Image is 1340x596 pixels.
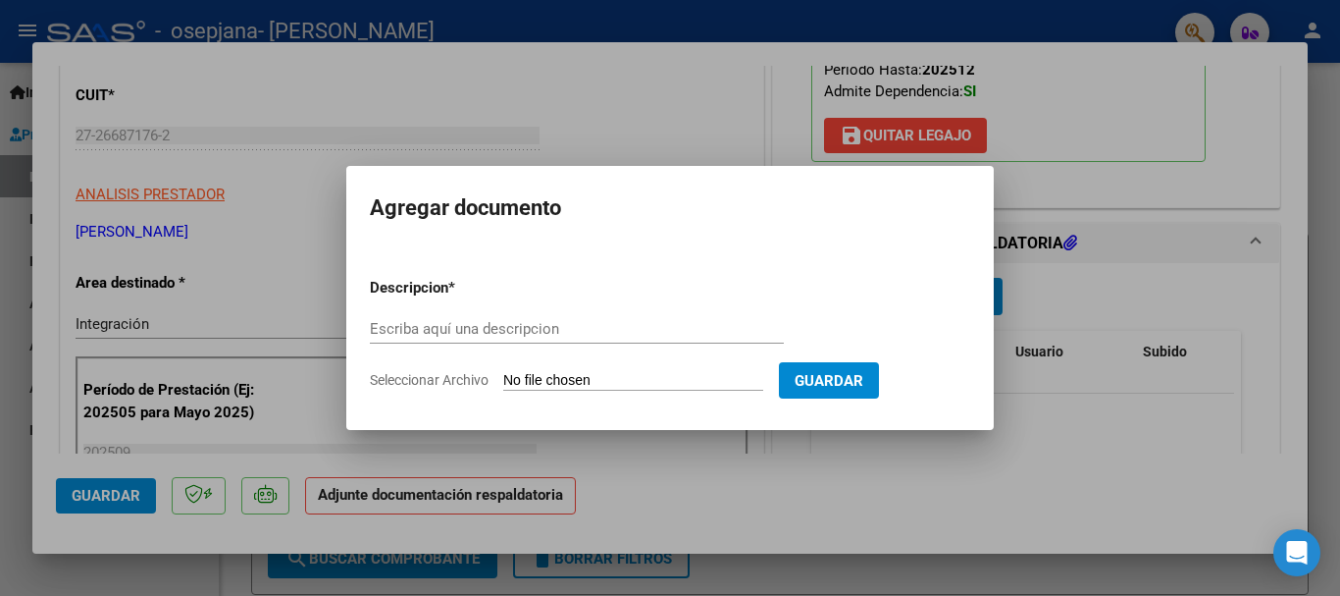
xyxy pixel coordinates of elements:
span: Seleccionar Archivo [370,372,489,388]
h2: Agregar documento [370,190,970,227]
p: Descripcion [370,277,550,299]
button: Guardar [779,362,879,399]
span: Guardar [795,372,863,390]
div: Open Intercom Messenger [1273,529,1320,576]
